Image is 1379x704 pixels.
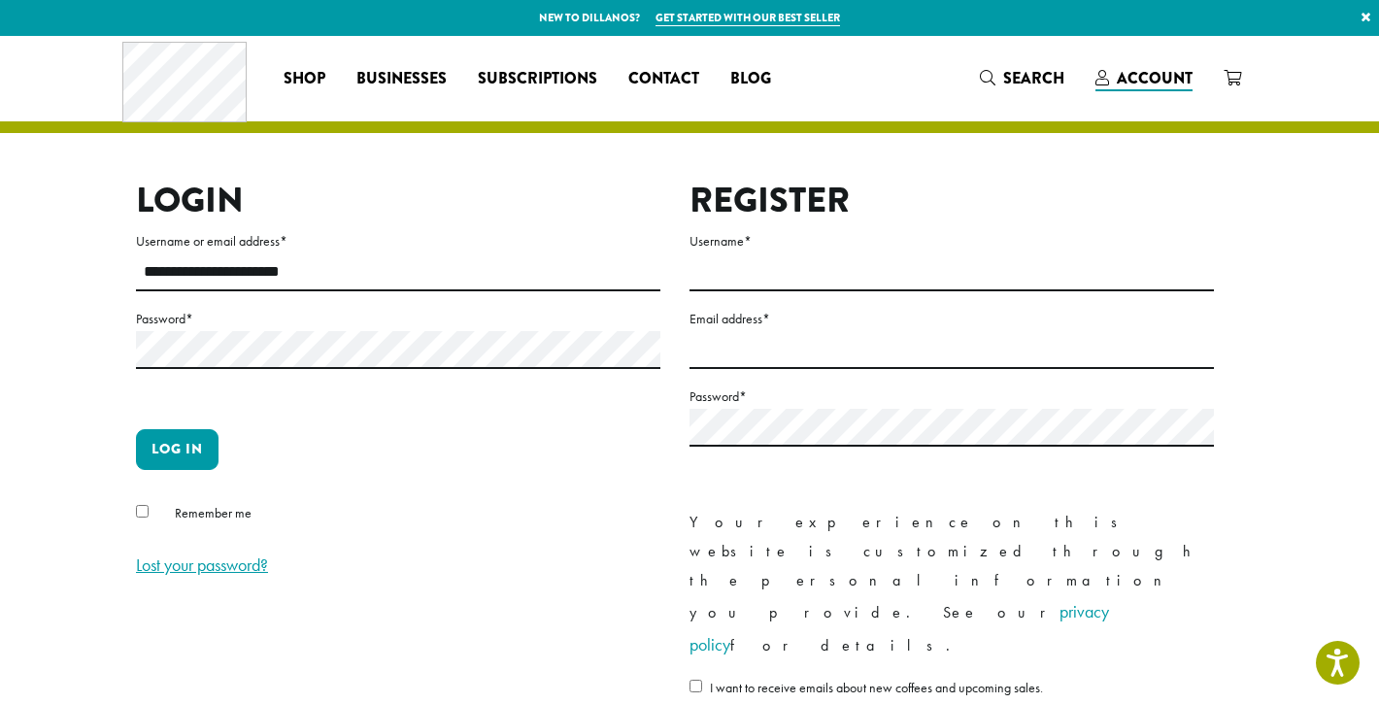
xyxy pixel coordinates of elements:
[689,229,1214,253] label: Username
[689,508,1214,661] p: Your experience on this website is customized through the personal information you provide. See o...
[730,67,771,91] span: Blog
[136,180,660,221] h2: Login
[689,180,1214,221] h2: Register
[689,385,1214,409] label: Password
[136,307,660,331] label: Password
[356,67,447,91] span: Businesses
[710,679,1043,696] span: I want to receive emails about new coffees and upcoming sales.
[689,600,1109,655] a: privacy policy
[689,307,1214,331] label: Email address
[1003,67,1064,89] span: Search
[964,62,1080,94] a: Search
[628,67,699,91] span: Contact
[284,67,325,91] span: Shop
[1117,67,1193,89] span: Account
[136,553,268,576] a: Lost your password?
[136,229,660,253] label: Username or email address
[175,504,252,521] span: Remember me
[689,680,702,692] input: I want to receive emails about new coffees and upcoming sales.
[268,63,341,94] a: Shop
[136,429,219,470] button: Log in
[478,67,597,91] span: Subscriptions
[656,10,840,26] a: Get started with our best seller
